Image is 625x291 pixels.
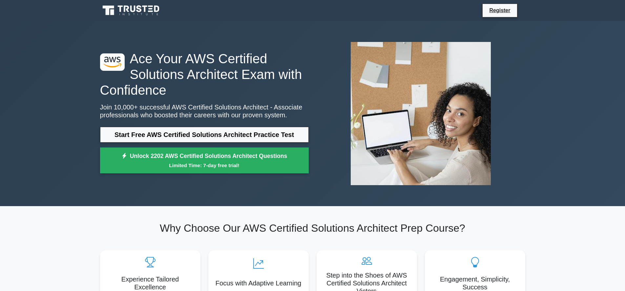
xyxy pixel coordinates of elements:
h1: Ace Your AWS Certified Solutions Architect Exam with Confidence [100,51,309,98]
h5: Engagement, Simplicity, Success [430,275,520,291]
a: Unlock 2202 AWS Certified Solutions Architect QuestionsLimited Time: 7-day free trial! [100,147,309,174]
p: Join 10,000+ successful AWS Certified Solutions Architect - Associate professionals who boosted t... [100,103,309,119]
h2: Why Choose Our AWS Certified Solutions Architect Prep Course? [100,222,525,234]
a: Register [485,6,514,14]
a: Start Free AWS Certified Solutions Architect Practice Test [100,127,309,143]
small: Limited Time: 7-day free trial! [108,162,301,169]
h5: Experience Tailored Excellence [105,275,195,291]
h5: Focus with Adaptive Learning [214,279,303,287]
